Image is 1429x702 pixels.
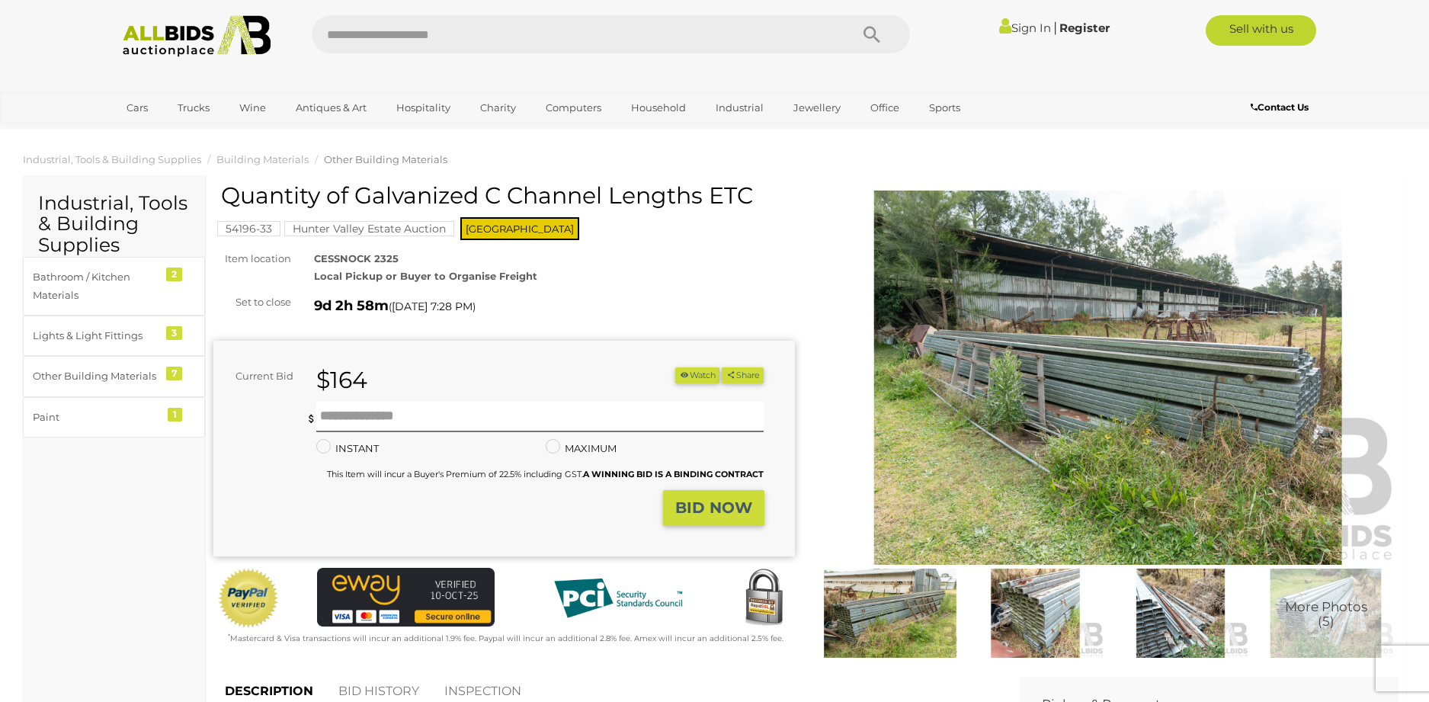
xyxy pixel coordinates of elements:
a: Other Building Materials [324,153,447,165]
a: Other Building Materials 7 [23,356,205,396]
span: | [1053,19,1057,36]
a: Bathroom / Kitchen Materials 2 [23,257,205,316]
img: Secured by Rapid SSL [733,568,794,629]
img: Quantity of Galvanized C Channel Lengths ETC [822,569,960,657]
img: PCI DSS compliant [542,568,694,629]
strong: BID NOW [675,498,752,517]
div: 2 [166,268,182,281]
a: [GEOGRAPHIC_DATA] [117,120,245,146]
h1: Quantity of Galvanized C Channel Lengths ETC [221,183,791,208]
label: MAXIMUM [546,440,617,457]
a: Cars [117,95,158,120]
a: Hunter Valley Estate Auction [284,223,454,235]
div: Current Bid [213,367,305,385]
b: A WINNING BID IS A BINDING CONTRACT [583,469,764,479]
a: Trucks [168,95,219,120]
a: Wine [229,95,276,120]
a: Industrial, Tools & Building Supplies [23,153,201,165]
a: Jewellery [783,95,851,120]
a: Hospitality [386,95,460,120]
a: More Photos(5) [1257,569,1395,657]
div: Set to close [202,293,303,311]
button: Search [834,15,910,53]
small: This Item will incur a Buyer's Premium of 22.5% including GST. [327,469,764,479]
a: Sell with us [1206,15,1316,46]
strong: CESSNOCK 2325 [314,252,399,264]
span: ( ) [389,300,476,313]
a: Computers [536,95,611,120]
img: Quantity of Galvanized C Channel Lengths ETC [1257,569,1395,657]
div: 7 [166,367,182,380]
span: [GEOGRAPHIC_DATA] [460,217,579,240]
a: Register [1059,21,1110,35]
div: Lights & Light Fittings [33,327,159,345]
a: Lights & Light Fittings 3 [23,316,205,356]
img: Quantity of Galvanized C Channel Lengths ETC [966,569,1104,657]
div: Other Building Materials [33,367,159,385]
div: Item location [202,250,303,268]
div: Paint [33,409,159,426]
div: Bathroom / Kitchen Materials [33,268,159,304]
a: 54196-33 [217,223,280,235]
strong: 9d 2h 58m [314,297,389,314]
img: Quantity of Galvanized C Channel Lengths ETC [818,191,1399,565]
a: Paint 1 [23,397,205,438]
div: 1 [168,408,182,422]
mark: Hunter Valley Estate Auction [284,221,454,236]
a: Building Materials [216,153,309,165]
a: Household [621,95,696,120]
strong: Local Pickup or Buyer to Organise Freight [314,270,537,282]
strong: $164 [316,366,367,394]
h2: Industrial, Tools & Building Supplies [38,193,190,256]
a: Contact Us [1251,99,1312,116]
a: Antiques & Art [286,95,376,120]
span: More Photos (5) [1285,601,1367,629]
label: INSTANT [316,440,379,457]
span: [DATE] 7:28 PM [392,300,473,313]
img: eWAY Payment Gateway [317,568,494,627]
mark: 54196-33 [217,221,280,236]
button: Share [722,367,764,383]
small: Mastercard & Visa transactions will incur an additional 1.9% fee. Paypal will incur an additional... [228,633,783,643]
a: Office [860,95,909,120]
a: Sports [919,95,970,120]
button: Watch [675,367,719,383]
img: Official PayPal Seal [217,568,280,629]
div: 3 [166,326,182,340]
a: Sign In [999,21,1051,35]
a: Charity [470,95,526,120]
li: Watch this item [675,367,719,383]
img: Allbids.com.au [114,15,280,57]
button: BID NOW [663,490,764,526]
img: Quantity of Galvanized C Channel Lengths ETC [1112,569,1250,657]
a: Industrial [706,95,774,120]
b: Contact Us [1251,101,1309,113]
